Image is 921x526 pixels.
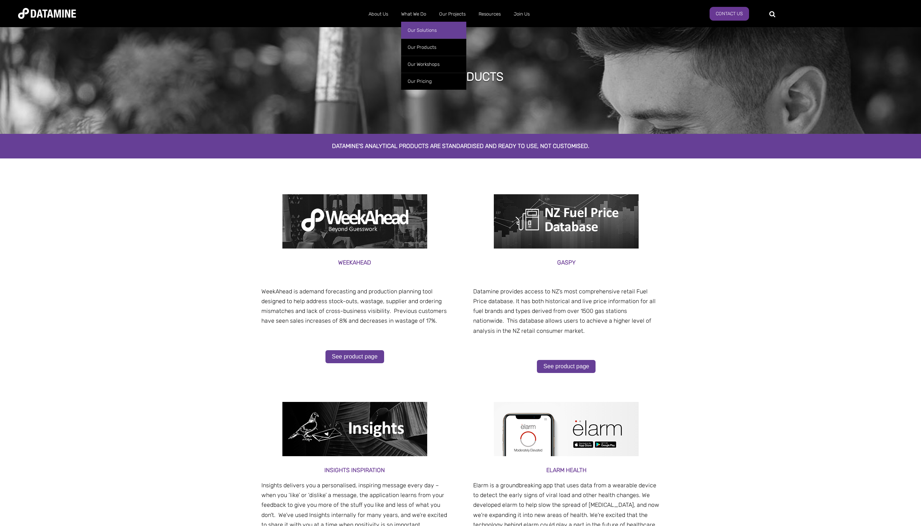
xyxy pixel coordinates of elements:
h3: Gaspy [473,258,660,267]
span: Datamine provides access to NZ’s most comprehensive retail Fuel Price database. It has both histo... [473,288,656,334]
a: See product page [537,360,596,373]
img: Image for website 400 x 150 [494,402,639,456]
span: our platform [261,275,294,281]
h3: elarm health [473,465,660,475]
a: Our Pricing [401,73,466,90]
a: Our Solutions [401,22,466,39]
p: demand forecasting and production planning tool designed to help address stock-outs, wastage, sup... [261,287,448,326]
a: Our Products [401,39,466,56]
img: Insights product page [282,402,427,456]
span: Product page [254,160,290,167]
a: About Us [362,5,395,24]
h1: our products [418,69,504,85]
img: NZ fuel price logo of petrol pump, Gaspy product page1 [494,194,639,249]
a: Our Workshops [401,56,466,73]
a: What We Do [395,5,433,24]
h3: Insights inspiration [261,465,448,475]
span: WeekAhead is a [261,288,303,295]
h3: Weekahead [261,258,448,267]
a: Join Us [507,5,536,24]
a: Our Projects [433,5,472,24]
a: Contact Us [710,7,749,21]
img: weekahead product page2 [282,194,427,249]
a: See product page [325,350,384,363]
h2: Datamine's analytical products are standardised and ready to use, not customised. [254,143,667,149]
a: Resources [472,5,507,24]
img: Datamine [18,8,76,19]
